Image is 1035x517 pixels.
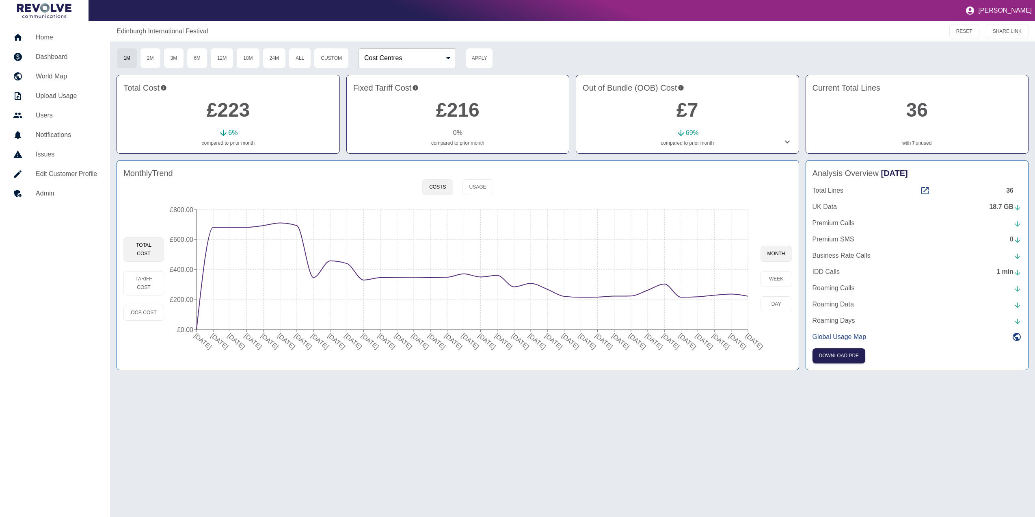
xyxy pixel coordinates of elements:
[6,67,104,86] a: World Map
[812,82,1022,94] h4: Current Total Lines
[912,139,915,147] a: 7
[360,332,380,350] tspan: [DATE]
[594,332,614,350] tspan: [DATE]
[812,283,855,293] p: Roaming Calls
[427,332,447,350] tspan: [DATE]
[1010,235,1022,244] div: 0
[193,332,213,350] tspan: [DATE]
[812,300,1022,309] a: Roaming Data
[259,332,280,350] tspan: [DATE]
[460,332,480,350] tspan: [DATE]
[353,82,562,94] h4: Fixed Tariff Cost
[812,283,1022,293] a: Roaming Calls
[160,82,167,94] svg: This is the total charges incurred over 1 months
[36,130,97,140] h5: Notifications
[226,332,246,350] tspan: [DATE]
[170,266,193,273] tspan: £400.00
[812,167,1022,179] h4: Analysis Overview
[812,235,1022,244] a: Premium SMS0
[123,139,333,147] p: compared to prior month
[1006,186,1022,196] div: 36
[123,82,333,94] h4: Total Cost
[694,332,714,350] tspan: [DATE]
[6,106,104,125] a: Users
[812,218,855,228] p: Premium Calls
[560,332,581,350] tspan: [DATE]
[812,186,844,196] p: Total Lines
[170,296,193,303] tspan: £200.00
[812,316,1022,326] a: Roaming Days
[236,48,259,68] button: 18M
[343,332,363,350] tspan: [DATE]
[978,7,1032,14] p: [PERSON_NAME]
[761,296,792,312] button: day
[263,48,286,68] button: 24M
[686,128,699,138] p: 69 %
[6,86,104,106] a: Upload Usage
[276,332,296,350] tspan: [DATE]
[170,206,193,213] tspan: £800.00
[326,332,347,350] tspan: [DATE]
[466,48,493,68] button: Apply
[627,332,648,350] tspan: [DATE]
[812,300,854,309] p: Roaming Data
[510,332,531,350] tspan: [DATE]
[728,332,748,350] tspan: [DATE]
[812,332,1022,342] a: Global Usage Map
[117,48,137,68] button: 1M
[36,33,97,42] h5: Home
[661,332,681,350] tspan: [DATE]
[210,332,230,350] tspan: [DATE]
[164,48,184,68] button: 3M
[443,332,464,350] tspan: [DATE]
[711,332,731,350] tspan: [DATE]
[812,316,855,326] p: Roaming Days
[493,332,514,350] tspan: [DATE]
[6,125,104,145] a: Notifications
[422,179,453,195] button: Costs
[812,139,1022,147] p: with unused
[812,348,865,363] button: Click here to download the most recent invoice. If the current month’s invoice is unavailable, th...
[996,267,1022,277] div: 1 min
[812,267,840,277] p: IDD Calls
[577,332,597,350] tspan: [DATE]
[812,251,871,261] p: Business Rate Calls
[6,184,104,203] a: Admin
[812,202,837,212] p: UK Data
[812,267,1022,277] a: IDD Calls1 min
[812,235,854,244] p: Premium SMS
[812,186,1022,196] a: Total Lines36
[310,332,330,350] tspan: [DATE]
[36,150,97,159] h5: Issues
[140,48,161,68] button: 2M
[210,48,233,68] button: 12M
[289,48,311,68] button: All
[744,332,765,350] tspan: [DATE]
[453,128,462,138] p: 0 %
[812,202,1022,212] a: UK Data18.7 GB
[962,2,1035,19] button: [PERSON_NAME]
[812,251,1022,261] a: Business Rate Calls
[812,218,1022,228] a: Premium Calls
[678,82,684,94] svg: Costs outside of your fixed tariff
[527,332,547,350] tspan: [DATE]
[906,99,928,121] a: 36
[949,24,979,39] button: RESET
[477,332,497,350] tspan: [DATE]
[412,82,419,94] svg: This is your recurring contracted cost
[117,26,208,36] a: Edinburgh International Festival
[123,305,164,321] button: OOB Cost
[610,332,631,350] tspan: [DATE]
[243,332,263,350] tspan: [DATE]
[170,236,193,243] tspan: £600.00
[6,28,104,47] a: Home
[17,3,71,18] img: Logo
[881,169,908,178] span: [DATE]
[228,128,238,138] p: 6 %
[123,271,164,295] button: Tariff Cost
[761,271,792,287] button: week
[376,332,397,350] tspan: [DATE]
[393,332,413,350] tspan: [DATE]
[812,332,866,342] p: Global Usage Map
